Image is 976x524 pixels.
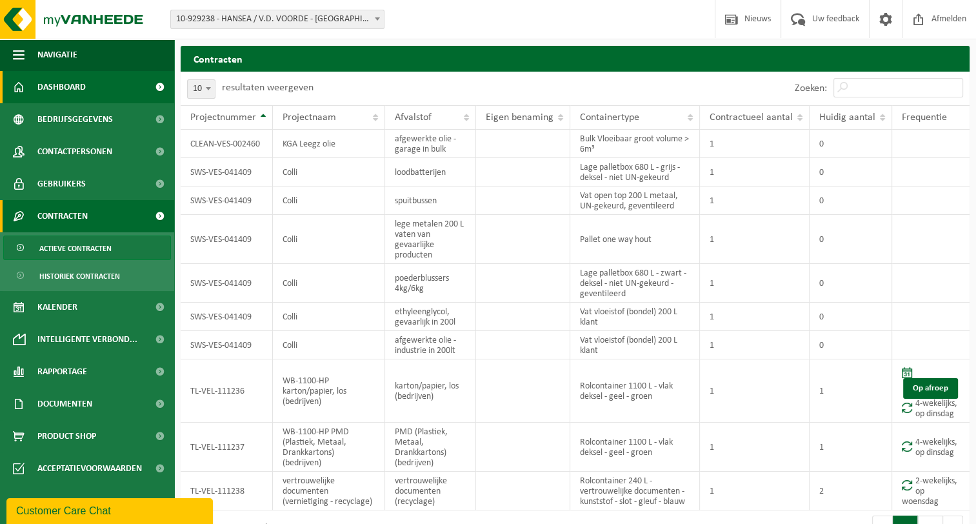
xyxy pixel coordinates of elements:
td: CLEAN-VES-002460 [181,130,273,158]
span: Dashboard [37,71,86,103]
span: Product Shop [37,420,96,452]
td: 4-wekelijks, op dinsdag [892,423,970,472]
td: 1 [700,359,810,423]
td: 2-wekelijks, op woensdag [892,472,970,510]
label: Zoeken: [795,83,827,94]
td: 1 [810,359,892,423]
td: poederblussers 4kg/6kg [385,264,477,303]
td: SWS-VES-041409 [181,186,273,215]
td: Rolcontainer 1100 L - vlak deksel - geel - groen [570,359,700,423]
td: 1 [700,130,810,158]
td: TL-VEL-111238 [181,472,273,510]
td: 1 [700,303,810,331]
td: SWS-VES-041409 [181,331,273,359]
td: Colli [273,264,385,303]
td: 2 [810,472,892,510]
td: 0 [810,158,892,186]
td: Lage palletbox 680 L - zwart - deksel - niet UN-gekeurd - geventileerd [570,264,700,303]
span: Contractueel aantal [710,112,793,123]
td: SWS-VES-041409 [181,303,273,331]
span: Gebruikers [37,168,86,200]
td: Vat vloeistof (bondel) 200 L klant [570,331,700,359]
td: 1 [700,264,810,303]
td: 0 [810,331,892,359]
td: Rolcontainer 1100 L - vlak deksel - geel - groen [570,423,700,472]
span: Navigatie [37,39,77,71]
span: Historiek contracten [39,264,120,288]
td: TL-VEL-111237 [181,423,273,472]
td: 0 [810,264,892,303]
span: Contracten [37,200,88,232]
span: Containertype [580,112,639,123]
td: vertrouwelijke documenten (recyclage) [385,472,477,510]
span: Acceptatievoorwaarden [37,452,142,485]
span: Actieve contracten [39,236,112,261]
td: loodbatterijen [385,158,477,186]
span: Bedrijfsgegevens [37,103,113,136]
td: Bulk Vloeibaar groot volume > 6m³ [570,130,700,158]
td: KGA Leegz olie [273,130,385,158]
td: WB-1100-HP PMD (Plastiek, Metaal, Drankkartons) (bedrijven) [273,423,385,472]
td: lege metalen 200 L vaten van gevaarlijke producten [385,215,477,264]
a: Actieve contracten [3,236,171,260]
td: Colli [273,186,385,215]
td: Colli [273,331,385,359]
span: Projectnummer [190,112,256,123]
td: SWS-VES-041409 [181,158,273,186]
span: 10 [187,79,215,99]
td: PMD (Plastiek, Metaal, Drankkartons) (bedrijven) [385,423,477,472]
span: Contactpersonen [37,136,112,168]
span: Afvalstof [395,112,432,123]
td: Colli [273,158,385,186]
td: Lage palletbox 680 L - grijs - deksel - niet UN-gekeurd [570,158,700,186]
span: Kalender [37,291,77,323]
span: Intelligente verbond... [37,323,137,356]
span: Projectnaam [283,112,336,123]
span: 10-929238 - HANSEA / V.D. VOORDE - WACHTEBEKE [171,10,384,28]
td: 0 [810,303,892,331]
td: afgewerkte olie - industrie in 200lt [385,331,477,359]
span: Eigen benaming [486,112,553,123]
td: Pallet one way hout [570,215,700,264]
span: 10-929238 - HANSEA / V.D. VOORDE - WACHTEBEKE [170,10,384,29]
td: TL-VEL-111236 [181,359,273,423]
td: Vat vloeistof (bondel) 200 L klant [570,303,700,331]
td: 4-wekelijks, op dinsdag [892,359,970,423]
td: 1 [700,186,810,215]
span: Documenten [37,388,92,420]
td: spuitbussen [385,186,477,215]
span: Rapportage [37,356,87,388]
a: Op afroep [903,378,958,399]
td: 1 [700,472,810,510]
td: 0 [810,130,892,158]
td: 0 [810,215,892,264]
td: Colli [273,303,385,331]
td: karton/papier, los (bedrijven) [385,359,477,423]
td: 0 [810,186,892,215]
td: Colli [273,215,385,264]
td: WB-1100-HP karton/papier, los (bedrijven) [273,359,385,423]
a: Historiek contracten [3,263,171,288]
td: 1 [700,423,810,472]
td: afgewerkte olie - garage in bulk [385,130,477,158]
td: Rolcontainer 240 L - vertrouwelijke documenten - kunststof - slot - gleuf - blauw [570,472,700,510]
span: 10 [188,80,215,98]
td: SWS-VES-041409 [181,264,273,303]
td: Vat open top 200 L metaal, UN-gekeurd, geventileerd [570,186,700,215]
td: 1 [700,158,810,186]
td: SWS-VES-041409 [181,215,273,264]
td: 1 [700,215,810,264]
span: Huidig aantal [819,112,875,123]
td: 1 [700,331,810,359]
td: ethyleenglycol, gevaarlijk in 200l [385,303,477,331]
td: vertrouwelijke documenten (vernietiging - recyclage) [273,472,385,510]
td: 1 [810,423,892,472]
h2: Contracten [181,46,970,71]
label: resultaten weergeven [222,83,314,93]
iframe: chat widget [6,496,215,524]
span: Frequentie [902,112,947,123]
